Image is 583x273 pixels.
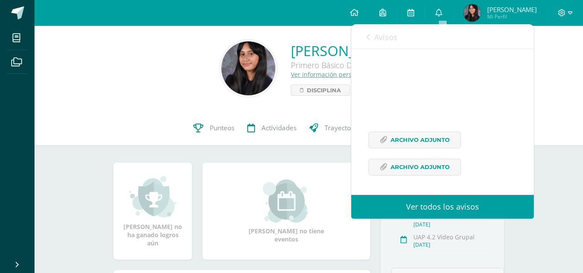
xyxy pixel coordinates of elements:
[210,123,234,132] span: Punteos
[122,175,183,247] div: [PERSON_NAME] no ha ganado logros aún
[487,5,537,14] span: [PERSON_NAME]
[351,195,534,219] a: Ver todos los avisos
[391,159,450,175] span: Archivo Adjunto
[243,179,330,243] div: [PERSON_NAME] no tiene eventos
[413,233,491,241] div: UAP 4.2 Vídeo Grupal
[303,111,366,145] a: Trayectoria
[369,36,517,186] div: Festival de are 2025
[487,13,537,20] span: Mi Perfil
[369,159,461,176] a: Archivo Adjunto
[307,85,341,95] span: Disciplina
[291,60,398,70] div: Primero Básico D
[463,4,481,22] img: 7107b679292a763f59753f77ae74d7cd.png
[129,175,176,218] img: achievement_small.png
[374,32,397,42] span: Avisos
[325,123,359,132] span: Trayectoria
[291,70,369,78] a: Ver información personal...
[241,111,303,145] a: Actividades
[413,221,491,228] div: [DATE]
[262,123,296,132] span: Actividades
[291,85,350,96] a: Disciplina
[291,41,398,60] a: [PERSON_NAME]
[413,241,491,248] div: [DATE]
[369,132,461,148] a: Archivo Adjunto
[187,111,241,145] a: Punteos
[263,179,310,223] img: event_small.png
[221,41,275,95] img: 8bf85902bf02e59e2a42e298a172527f.png
[391,132,450,148] span: Archivo Adjunto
